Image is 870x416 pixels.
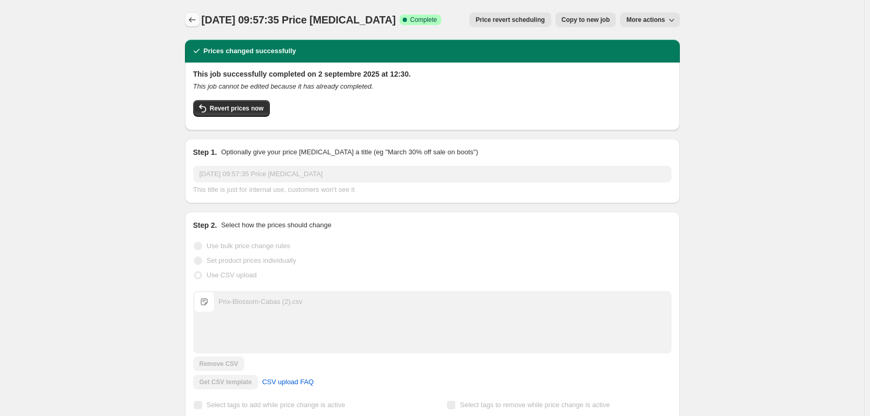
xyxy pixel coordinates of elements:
button: Price change jobs [185,13,200,27]
h2: Step 1. [193,147,217,157]
div: Prix-Blossom-Cabas (2).csv [219,297,303,307]
button: More actions [620,13,679,27]
button: Revert prices now [193,100,270,117]
span: Use CSV upload [207,271,257,279]
h2: Prices changed successfully [204,46,296,56]
h2: Step 2. [193,220,217,230]
button: Copy to new job [555,13,616,27]
span: Complete [410,16,437,24]
span: More actions [626,16,665,24]
a: CSV upload FAQ [256,374,320,390]
p: Select how the prices should change [221,220,331,230]
p: Optionally give your price [MEDICAL_DATA] a title (eg "March 30% off sale on boots") [221,147,478,157]
span: Revert prices now [210,104,264,113]
span: Select tags to remove while price change is active [460,401,610,409]
i: This job cannot be edited because it has already completed. [193,82,374,90]
span: CSV upload FAQ [262,377,314,387]
span: Price revert scheduling [476,16,545,24]
h2: This job successfully completed on 2 septembre 2025 at 12:30. [193,69,672,79]
span: [DATE] 09:57:35 Price [MEDICAL_DATA] [202,14,396,26]
button: Price revert scheduling [469,13,551,27]
span: This title is just for internal use, customers won't see it [193,186,355,193]
span: Use bulk price change rules [207,242,290,250]
span: Select tags to add while price change is active [207,401,345,409]
input: 30% off holiday sale [193,166,672,182]
span: Copy to new job [562,16,610,24]
span: Set product prices individually [207,256,296,264]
